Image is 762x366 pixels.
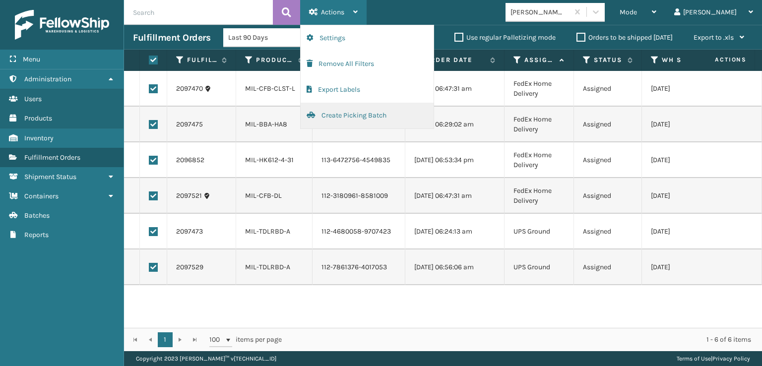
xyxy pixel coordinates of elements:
[620,8,637,16] span: Mode
[136,351,276,366] p: Copyright 2023 [PERSON_NAME]™ v [TECHNICAL_ID]
[642,249,741,285] td: [DATE]
[505,249,574,285] td: UPS Ground
[684,52,753,68] span: Actions
[209,335,224,345] span: 100
[301,25,434,51] button: Settings
[642,142,741,178] td: [DATE]
[505,107,574,142] td: FedEx Home Delivery
[405,71,505,107] td: [DATE] 06:47:31 am
[176,155,204,165] a: 2096852
[176,84,203,94] a: 2097470
[574,142,642,178] td: Assigned
[176,227,203,237] a: 2097473
[228,32,305,43] div: Last 90 Days
[574,107,642,142] td: Assigned
[24,95,42,103] span: Users
[245,120,287,128] a: MIL-BBA-HA8
[24,134,54,142] span: Inventory
[574,178,642,214] td: Assigned
[574,249,642,285] td: Assigned
[245,84,295,93] a: MIL-CFB-CLST-L
[15,10,109,40] img: logo
[321,8,344,16] span: Actions
[454,33,556,42] label: Use regular Palletizing mode
[642,71,741,107] td: [DATE]
[209,332,282,347] span: items per page
[576,33,673,42] label: Orders to be shipped [DATE]
[425,56,485,64] label: Order Date
[677,351,750,366] div: |
[187,56,217,64] label: Fulfillment Order Id
[313,214,405,249] td: 112-4680058-9707423
[505,71,574,107] td: FedEx Home Delivery
[313,178,405,214] td: 112-3180961-8581009
[642,107,741,142] td: [DATE]
[23,55,40,63] span: Menu
[313,142,405,178] td: 113-6472756-4549835
[24,211,50,220] span: Batches
[176,120,203,129] a: 2097475
[505,178,574,214] td: FedEx Home Delivery
[24,231,49,239] span: Reports
[256,56,293,64] label: Product SKU
[24,173,76,181] span: Shipment Status
[642,214,741,249] td: [DATE]
[712,355,750,362] a: Privacy Policy
[296,335,751,345] div: 1 - 6 of 6 items
[594,56,623,64] label: Status
[245,227,290,236] a: MIL-TDLRBD-A
[133,32,210,44] h3: Fulfillment Orders
[524,56,555,64] label: Assigned Carrier Service
[24,75,71,83] span: Administration
[301,103,434,128] button: Create Picking Batch
[642,178,741,214] td: [DATE]
[405,178,505,214] td: [DATE] 06:47:31 am
[405,214,505,249] td: [DATE] 06:24:13 am
[313,249,405,285] td: 112-7861376-4017053
[505,214,574,249] td: UPS Ground
[24,114,52,122] span: Products
[158,332,173,347] a: 1
[405,249,505,285] td: [DATE] 06:56:06 am
[245,156,294,164] a: MIL-HK612-4-31
[176,262,203,272] a: 2097529
[24,192,59,200] span: Containers
[24,153,80,162] span: Fulfillment Orders
[176,191,202,201] a: 2097521
[405,142,505,178] td: [DATE] 06:53:34 pm
[677,355,711,362] a: Terms of Use
[574,71,642,107] td: Assigned
[405,107,505,142] td: [DATE] 06:29:02 am
[505,142,574,178] td: FedEx Home Delivery
[245,263,290,271] a: MIL-TDLRBD-A
[245,191,282,200] a: MIL-CFB-DL
[662,56,722,64] label: WH Ship By Date
[301,51,434,77] button: Remove All Filters
[694,33,734,42] span: Export to .xls
[301,77,434,103] button: Export Labels
[574,214,642,249] td: Assigned
[510,7,570,17] div: [PERSON_NAME] Brands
